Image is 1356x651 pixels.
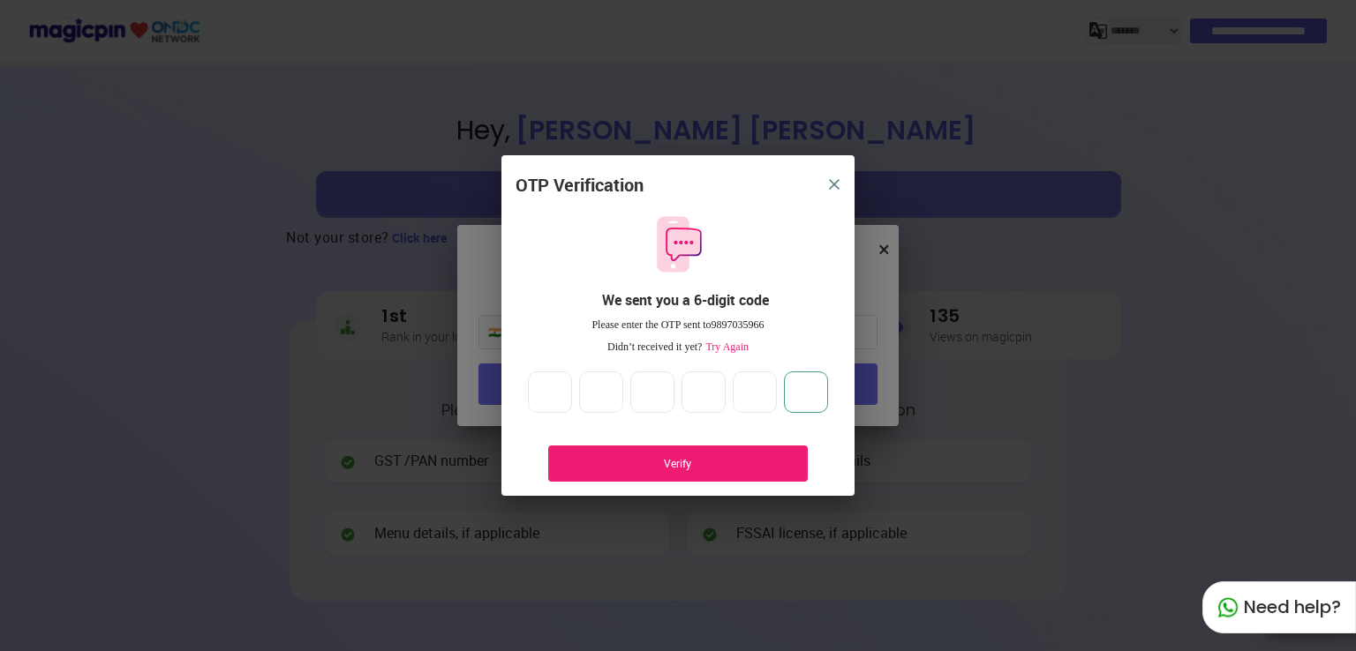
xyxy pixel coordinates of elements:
div: We sent you a 6-digit code [530,290,840,311]
div: Please enter the OTP sent to 9897035966 [516,318,840,333]
span: Try Again [702,340,749,353]
div: Verify [575,456,781,471]
img: otpMessageIcon.11fa9bf9.svg [648,214,708,274]
button: close [818,168,850,200]
div: OTP Verification [516,173,644,198]
div: Didn’t received it yet? [516,340,840,355]
img: 8zTxi7IzMsfkYqyYgBgfvSHvmzQA9juT1O3mhMgBDT8p5s20zMZ2JbefE1IEBlkXHwa7wAFxGwdILBLhkAAAAASUVORK5CYII= [829,179,840,190]
img: whatapp_green.7240e66a.svg [1217,597,1239,618]
div: Need help? [1202,581,1356,633]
